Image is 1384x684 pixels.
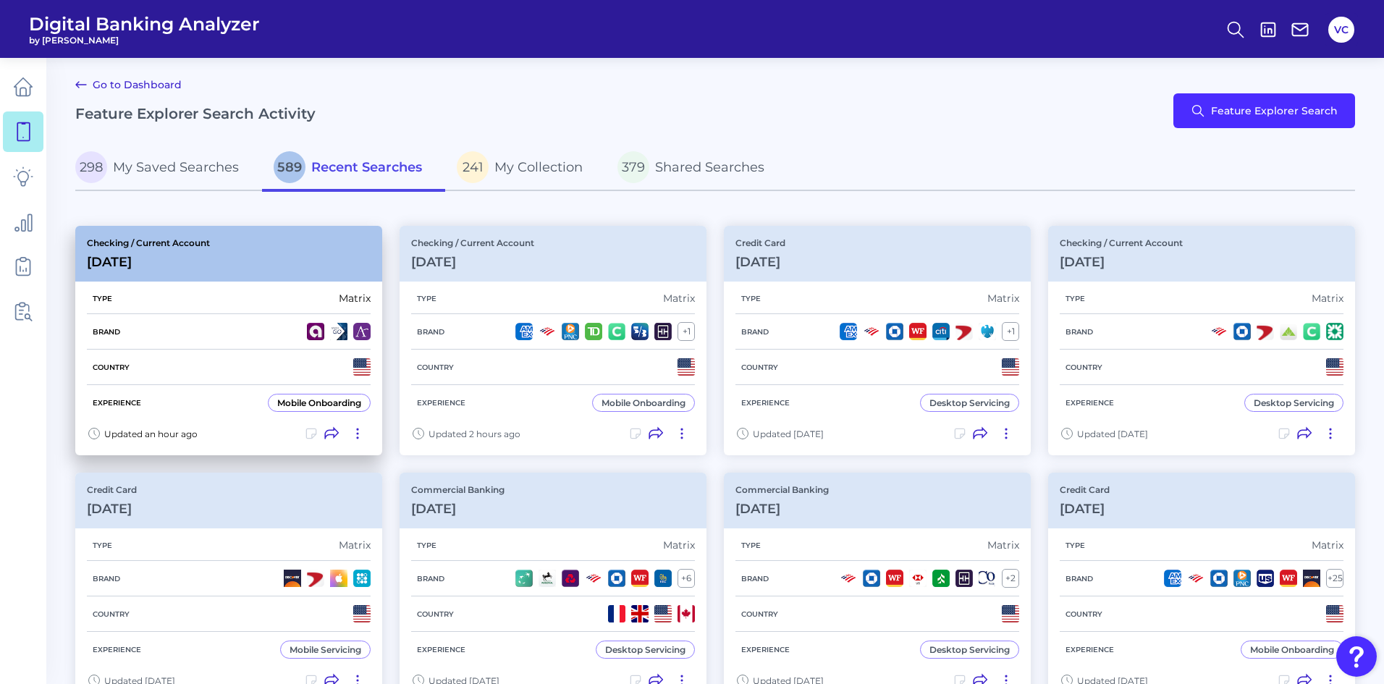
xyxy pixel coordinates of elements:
h5: Brand [411,574,450,583]
button: Open Resource Center [1336,636,1377,677]
div: Mobile Onboarding [1250,644,1334,655]
h5: Experience [87,645,147,654]
h5: Brand [87,574,126,583]
h5: Country [1060,609,1108,619]
span: Shared Searches [655,159,764,175]
p: Commercial Banking [735,484,829,495]
span: by [PERSON_NAME] [29,35,260,46]
a: Checking / Current Account[DATE]TypeMatrixBrand+1CountryExperienceMobile OnboardingUpdated 2 hour... [400,226,706,455]
h5: Brand [87,327,126,337]
h5: Country [411,363,460,372]
p: Credit Card [1060,484,1110,495]
h5: Experience [411,645,471,654]
h5: Type [411,294,442,303]
h5: Experience [87,398,147,408]
h5: Country [411,609,460,619]
h5: Experience [735,645,796,654]
div: Mobile Onboarding [277,397,361,408]
h5: Country [1060,363,1108,372]
h5: Country [87,363,135,372]
div: + 25 [1326,569,1343,588]
h3: [DATE] [735,254,785,270]
a: Checking / Current Account[DATE]TypeMatrixBrandCountryExperienceMobile OnboardingUpdated an hour ago [75,226,382,455]
h5: Brand [1060,574,1099,583]
h3: [DATE] [87,501,137,517]
div: Matrix [987,292,1019,305]
a: Go to Dashboard [75,76,182,93]
h2: Feature Explorer Search Activity [75,105,316,122]
div: Mobile Onboarding [602,397,685,408]
div: Desktop Servicing [929,644,1010,655]
span: Updated [DATE] [1077,428,1148,439]
div: Desktop Servicing [605,644,685,655]
h5: Type [87,294,118,303]
div: Desktop Servicing [929,397,1010,408]
span: 241 [457,151,489,183]
span: 298 [75,151,107,183]
p: Checking / Current Account [87,237,210,248]
div: + 1 [678,322,695,341]
div: Matrix [1312,292,1343,305]
a: 298My Saved Searches [75,145,262,192]
h3: [DATE] [411,254,534,270]
h3: [DATE] [411,501,505,517]
h5: Country [735,363,784,372]
h5: Type [1060,541,1091,550]
div: + 6 [678,569,695,588]
h3: [DATE] [735,501,829,517]
p: Credit Card [735,237,785,248]
p: Commercial Banking [411,484,505,495]
span: Updated an hour ago [104,428,198,439]
h5: Experience [735,398,796,408]
a: Checking / Current Account[DATE]TypeMatrixBrandCountryExperienceDesktop ServicingUpdated [DATE] [1048,226,1355,455]
span: Digital Banking Analyzer [29,13,260,35]
h5: Country [87,609,135,619]
a: Credit Card[DATE]TypeMatrixBrand+1CountryExperienceDesktop ServicingUpdated [DATE] [724,226,1031,455]
h5: Type [1060,294,1091,303]
div: + 2 [1002,569,1019,588]
h5: Brand [1060,327,1099,337]
span: My Collection [494,159,583,175]
h5: Experience [1060,645,1120,654]
a: 589Recent Searches [262,145,445,192]
div: + 1 [1002,322,1019,341]
h5: Type [411,541,442,550]
span: Updated 2 hours ago [429,428,520,439]
span: My Saved Searches [113,159,239,175]
span: 379 [617,151,649,183]
h5: Brand [735,574,775,583]
h5: Brand [735,327,775,337]
div: Matrix [663,292,695,305]
h5: Experience [411,398,471,408]
h5: Type [87,541,118,550]
h5: Type [735,294,767,303]
span: 589 [274,151,305,183]
div: Desktop Servicing [1254,397,1334,408]
a: 379Shared Searches [606,145,788,192]
button: VC [1328,17,1354,43]
h5: Country [735,609,784,619]
div: Mobile Servicing [290,644,361,655]
span: Recent Searches [311,159,422,175]
span: Updated [DATE] [753,428,824,439]
h5: Type [735,541,767,550]
h3: [DATE] [87,254,210,270]
p: Credit Card [87,484,137,495]
div: Matrix [663,539,695,552]
div: Matrix [1312,539,1343,552]
a: 241My Collection [445,145,606,192]
h3: [DATE] [1060,501,1110,517]
span: Feature Explorer Search [1211,105,1338,117]
p: Checking / Current Account [1060,237,1183,248]
button: Feature Explorer Search [1173,93,1355,128]
p: Checking / Current Account [411,237,534,248]
h5: Experience [1060,398,1120,408]
h5: Brand [411,327,450,337]
div: Matrix [987,539,1019,552]
h3: [DATE] [1060,254,1183,270]
div: Matrix [339,539,371,552]
div: Matrix [339,292,371,305]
